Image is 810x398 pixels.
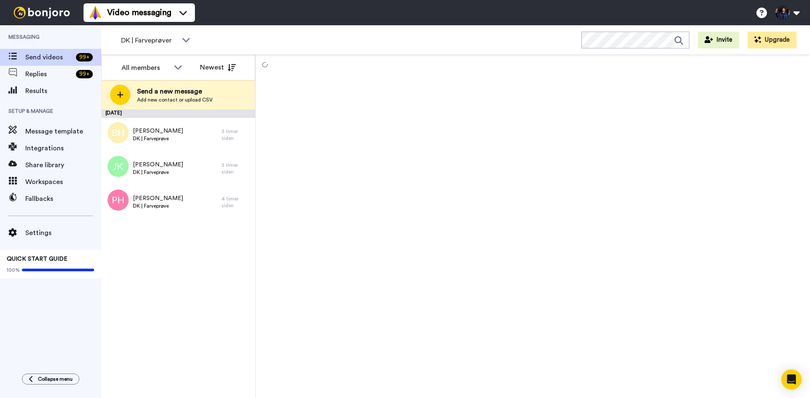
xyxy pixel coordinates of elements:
span: Fallbacks [25,194,101,204]
span: [PERSON_NAME] [133,194,183,203]
span: Workspaces [25,177,101,187]
span: DK | Farveprøve [133,169,183,176]
div: 3 timer siden [221,128,251,142]
button: Upgrade [748,32,796,48]
span: DK | Farveprøver [121,35,178,45]
span: Video messaging [107,7,171,19]
span: DK | Farveprøve [133,203,183,209]
span: Results [25,86,101,96]
span: Share library [25,160,101,170]
span: Add new contact or upload CSV [137,96,213,103]
button: Newest [194,59,242,76]
div: 99 + [76,70,93,78]
span: Replies [25,69,73,79]
span: [PERSON_NAME] [133,160,183,169]
img: bh.png [108,122,129,143]
span: 100% [7,267,20,273]
div: All members [121,63,170,73]
span: Settings [25,228,101,238]
img: ph.png [108,190,129,211]
img: vm-color.svg [89,6,102,19]
span: [PERSON_NAME] [133,127,183,135]
span: QUICK START GUIDE [7,256,67,262]
span: Message template [25,126,101,136]
div: 4 timer siden [221,195,251,209]
button: Invite [698,32,739,48]
button: Collapse menu [22,374,79,385]
span: Collapse menu [38,376,73,382]
span: Send videos [25,52,73,62]
span: Integrations [25,143,101,153]
div: Open Intercom Messenger [781,369,802,390]
span: DK | Farveprøve [133,135,183,142]
div: [DATE] [101,110,255,118]
img: bj-logo-header-white.svg [10,7,73,19]
div: 99 + [76,53,93,61]
span: Send a new message [137,86,213,96]
div: 3 timer siden [221,162,251,175]
img: jk.png [108,156,129,177]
